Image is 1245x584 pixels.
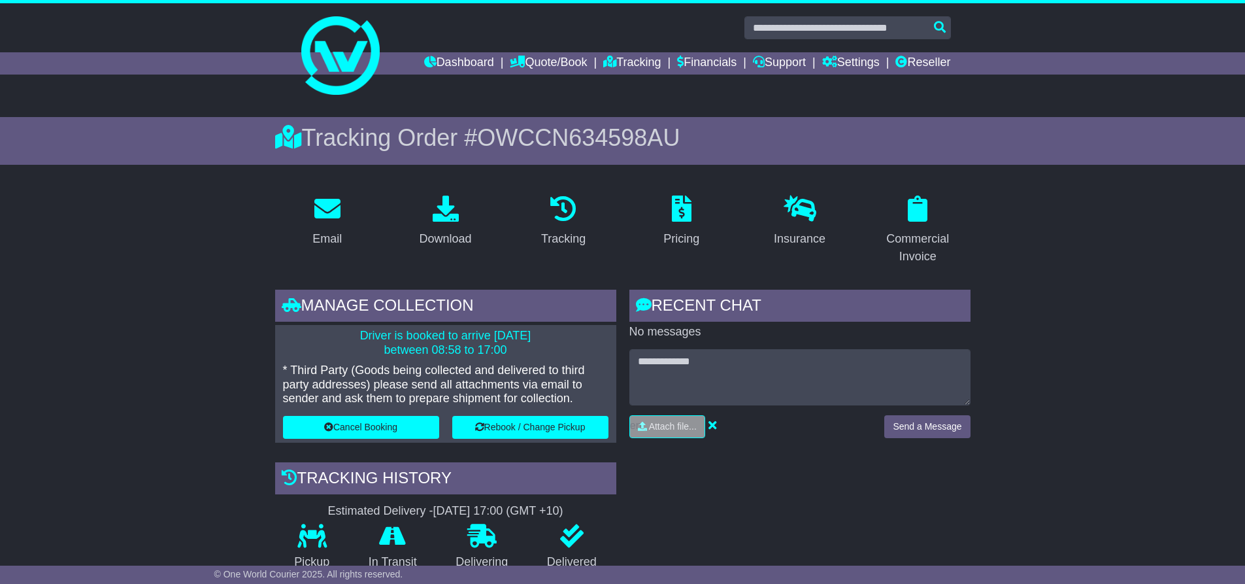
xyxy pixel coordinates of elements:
p: Driver is booked to arrive [DATE] between 08:58 to 17:00 [283,329,608,357]
a: Download [410,191,480,252]
div: Pricing [663,230,699,248]
div: [DATE] 17:00 (GMT +10) [433,504,563,519]
div: Tracking history [275,462,616,498]
div: Insurance [774,230,825,248]
button: Rebook / Change Pickup [452,416,608,439]
div: Tracking Order # [275,124,971,152]
button: Cancel Booking [283,416,439,439]
a: Email [304,191,350,252]
a: Tracking [533,191,594,252]
p: * Third Party (Goods being collected and delivered to third party addresses) please send all atta... [283,364,608,406]
a: Reseller [895,52,950,75]
span: OWCCN634598AU [477,124,680,151]
p: Delivering [437,555,528,570]
p: Pickup [275,555,350,570]
div: RECENT CHAT [629,290,971,325]
a: Quote/Book [510,52,587,75]
p: In Transit [349,555,437,570]
div: Download [419,230,471,248]
div: Manage collection [275,290,616,325]
a: Tracking [603,52,661,75]
a: Commercial Invoice [865,191,971,270]
span: © One World Courier 2025. All rights reserved. [214,569,403,579]
a: Insurance [765,191,834,252]
div: Commercial Invoice [874,230,962,266]
div: Estimated Delivery - [275,504,616,519]
div: Email [312,230,342,248]
a: Pricing [655,191,708,252]
a: Dashboard [424,52,494,75]
p: No messages [629,325,971,339]
a: Support [753,52,806,75]
p: Delivered [527,555,616,570]
button: Send a Message [884,415,970,438]
div: Tracking [541,230,586,248]
a: Financials [677,52,737,75]
a: Settings [822,52,880,75]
